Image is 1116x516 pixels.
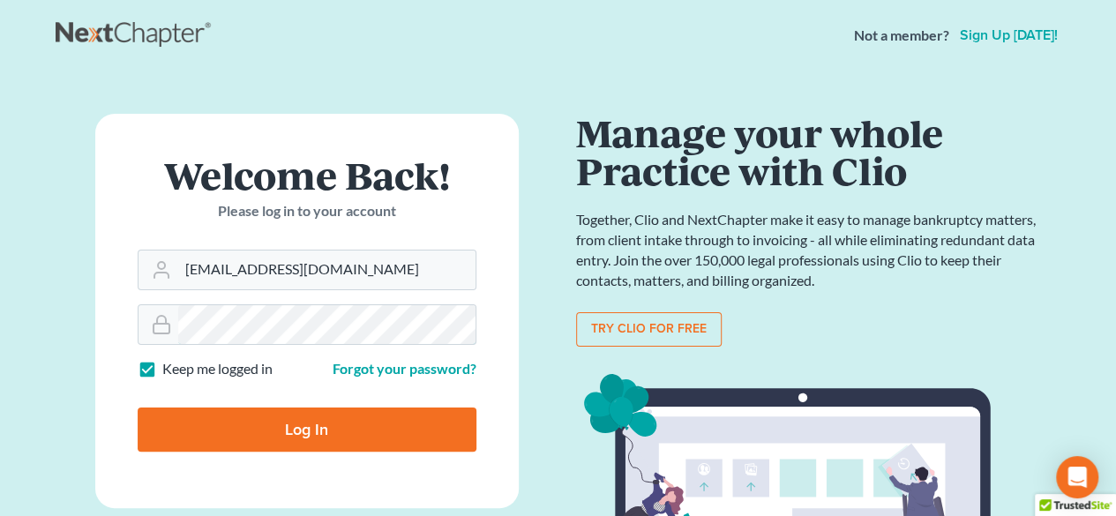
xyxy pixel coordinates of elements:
[576,312,722,348] a: Try clio for free
[162,359,273,379] label: Keep me logged in
[138,201,476,221] p: Please log in to your account
[178,251,476,289] input: Email Address
[138,408,476,452] input: Log In
[1056,456,1098,498] div: Open Intercom Messenger
[576,210,1044,290] p: Together, Clio and NextChapter make it easy to manage bankruptcy matters, from client intake thro...
[576,114,1044,189] h1: Manage your whole Practice with Clio
[138,156,476,194] h1: Welcome Back!
[854,26,949,46] strong: Not a member?
[956,28,1061,42] a: Sign up [DATE]!
[333,360,476,377] a: Forgot your password?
